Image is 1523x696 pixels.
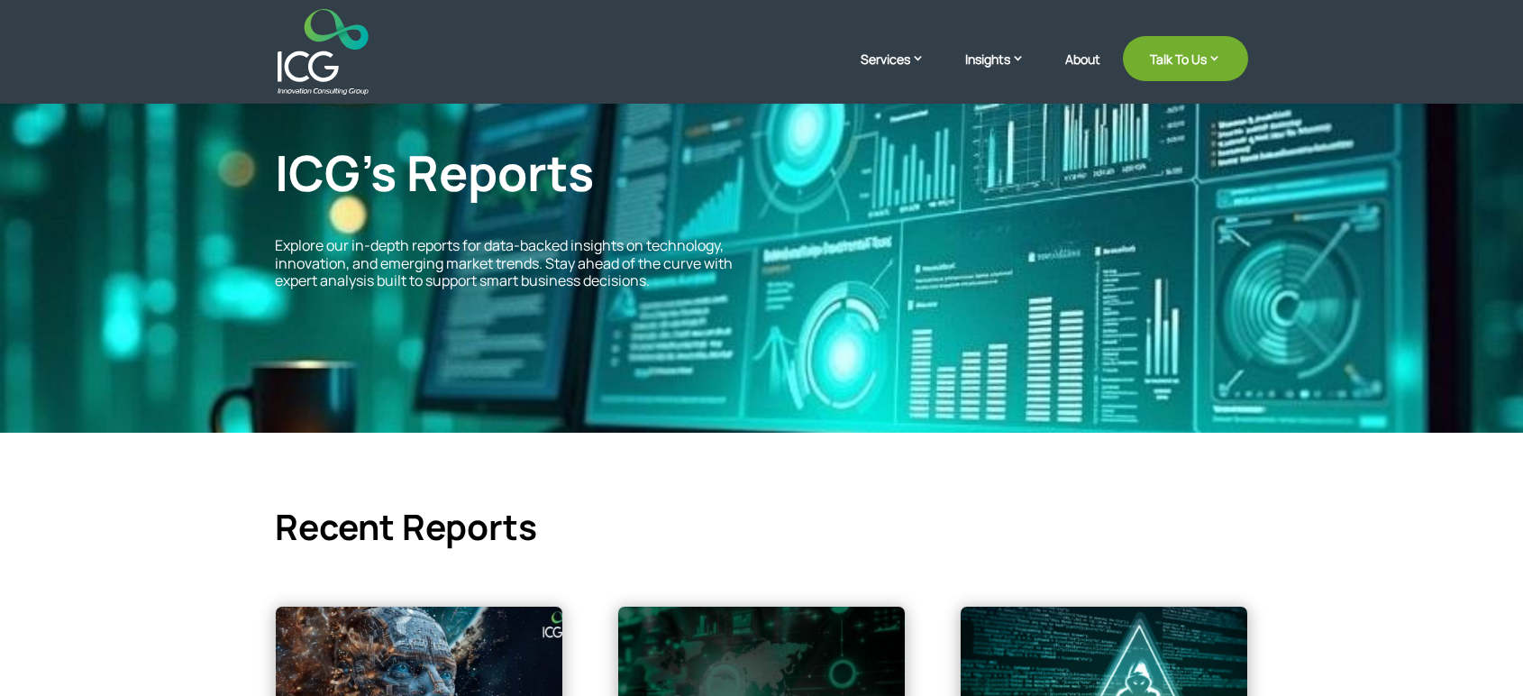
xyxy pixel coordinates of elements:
[275,139,594,206] span: ICG’s Reports
[965,50,1043,95] a: Insights
[1065,52,1100,95] a: About
[1123,36,1248,81] a: Talk To Us
[861,50,943,95] a: Services
[275,235,733,289] span: Explore our in-depth reports for data-backed insights on technology, innovation, and emerging mar...
[278,9,369,95] img: ICG
[275,502,537,551] span: Recent Reports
